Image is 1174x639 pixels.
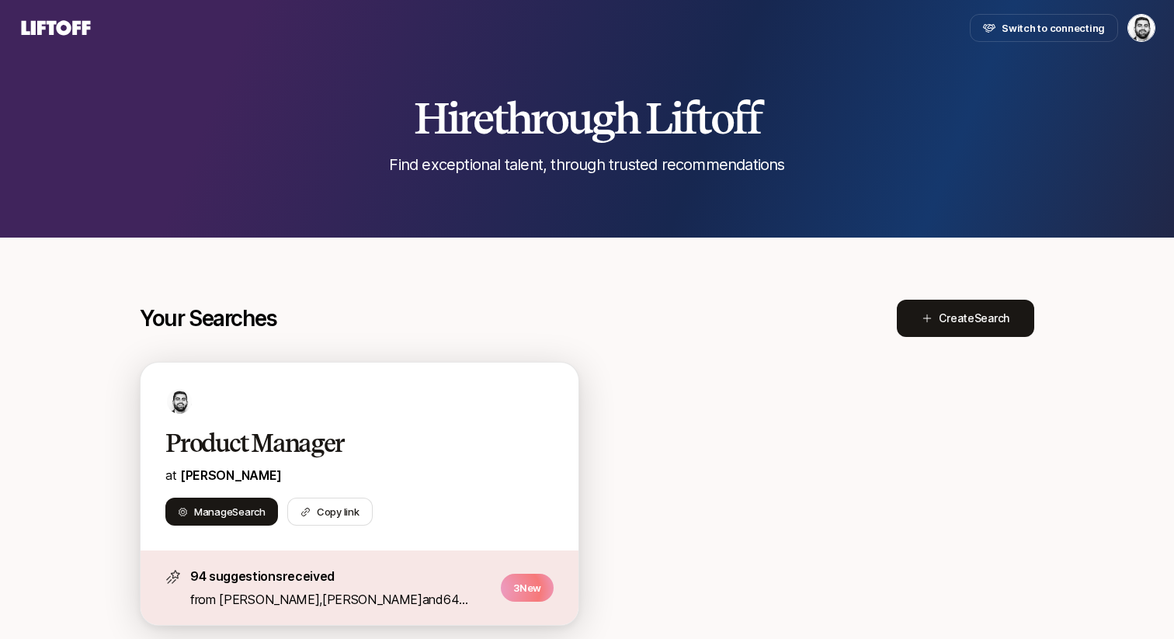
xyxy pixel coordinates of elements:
p: from [190,589,491,609]
span: Search [232,505,265,518]
p: at [165,465,554,485]
p: 94 suggestions received [190,566,491,586]
span: Search [974,311,1009,325]
span: [PERSON_NAME] [219,592,319,607]
p: Your Searches [140,306,277,331]
a: [PERSON_NAME] [180,467,282,483]
h2: Hire [414,95,760,141]
span: through Liftoff [492,92,760,144]
button: CreateSearch [897,300,1034,337]
p: 3 New [501,574,554,602]
span: Create [939,309,1009,328]
button: ManageSearch [165,498,278,526]
button: Switch to connecting [970,14,1118,42]
p: Find exceptional talent, through trusted recommendations [389,154,784,175]
button: Hessam Mostajabi [1127,14,1155,42]
img: b6239c34_10a9_4965_87d2_033fba895d3b.jpg [167,389,192,414]
span: [PERSON_NAME] [322,592,422,607]
span: Switch to connecting [1002,20,1105,36]
span: Manage [194,504,266,519]
span: , [319,592,422,607]
button: Copy link [287,498,373,526]
img: star-icon [165,569,181,585]
img: Hessam Mostajabi [1128,15,1155,41]
h2: Product Manager [165,428,521,459]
